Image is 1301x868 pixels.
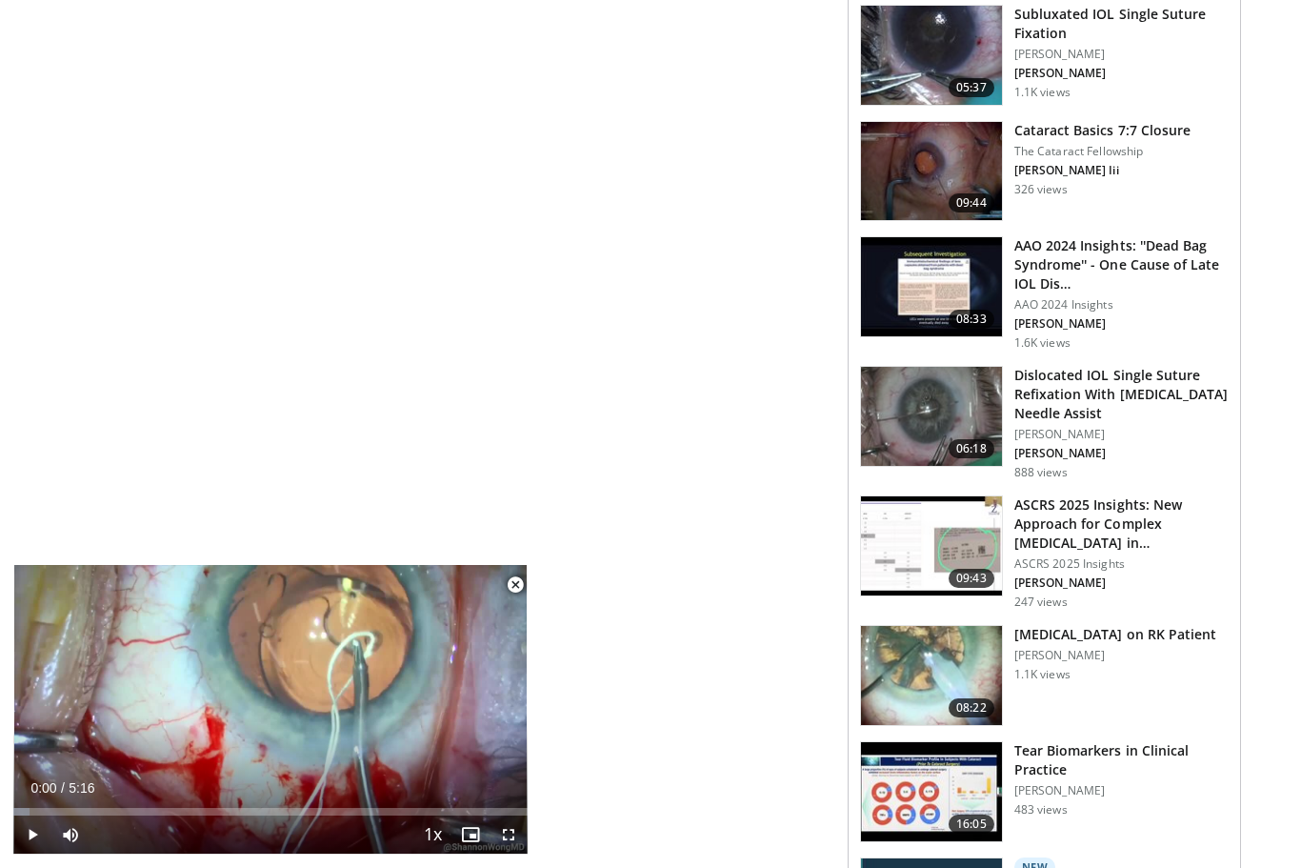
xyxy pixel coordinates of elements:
p: 1.1K views [1014,85,1071,100]
p: 1.6K views [1014,335,1071,351]
p: 483 views [1014,802,1068,818]
h3: Tear Biomarkers in Clinical Practice [1014,741,1229,779]
a: 08:33 AAO 2024 Insights: ''Dead Bag Syndrome'' - One Cause of Late IOL Dis… AAO 2024 Insights [PE... [860,236,1229,351]
a: 06:18 Dislocated IOL Single Suture Refixation With [MEDICAL_DATA] Needle Assist [PERSON_NAME] [PE... [860,366,1229,480]
p: [PERSON_NAME] [1014,66,1229,81]
img: f34f3682-be80-4159-ba89-eb94a2ad6b68.150x105_q85_crop-smart_upscale.jpg [861,367,1002,466]
button: Enable picture-in-picture mode [451,816,490,854]
span: 5:16 [69,780,94,796]
p: 888 views [1014,465,1068,480]
p: 1.1K views [1014,667,1071,682]
button: Playback Rate [413,816,451,854]
button: Play [13,816,51,854]
h3: [MEDICAL_DATA] on RK Patient [1014,625,1217,644]
p: 326 views [1014,182,1068,197]
a: 09:44 Cataract Basics 7:7 Closure The Cataract Fellowship [PERSON_NAME] Iii 326 views [860,121,1229,222]
h3: ASCRS 2025 Insights: New Approach for Complex [MEDICAL_DATA] in… [1014,495,1229,553]
a: 08:22 [MEDICAL_DATA] on RK Patient [PERSON_NAME] 1.1K views [860,625,1229,726]
img: e4a269ff-37f4-4f0e-bb33-b9504adab445.150x105_q85_crop-smart_upscale.jpg [861,237,1002,336]
p: 247 views [1014,595,1068,610]
span: 06:18 [949,439,994,458]
img: 56956baf-232e-4e2b-be0f-ff9ffdaffbaf.150x105_q85_crop-smart_upscale.jpg [861,122,1002,221]
img: 92cee52b-ab6e-4bb0-a285-0e85590396e8.150x105_q85_crop-smart_upscale.jpg [861,6,1002,105]
img: bb79235c-3bd5-4378-a620-c48576fd06c3.150x105_q85_crop-smart_upscale.jpg [861,742,1002,841]
span: 08:22 [949,698,994,717]
h3: Subluxated IOL Single Suture Fixation [1014,5,1229,43]
p: [PERSON_NAME] [1014,316,1229,332]
h3: Dislocated IOL Single Suture Refixation With [MEDICAL_DATA] Needle Assist [1014,366,1229,423]
p: AAO 2024 Insights [1014,297,1229,313]
span: 05:37 [949,78,994,97]
span: 0:00 [30,780,56,796]
p: [PERSON_NAME] [1014,446,1229,461]
span: 09:43 [949,569,994,588]
p: [PERSON_NAME] [1014,47,1229,62]
p: [PERSON_NAME] [1014,648,1217,663]
a: 09:43 ASCRS 2025 Insights: New Approach for Complex [MEDICAL_DATA] in… ASCRS 2025 Insights [PERSO... [860,495,1229,610]
span: 08:33 [949,310,994,329]
button: Close [496,565,534,605]
p: [PERSON_NAME] [1014,575,1229,591]
span: / [61,780,65,796]
p: [PERSON_NAME] Iii [1014,163,1191,178]
div: Progress Bar [13,808,528,816]
span: 09:44 [949,193,994,212]
p: [PERSON_NAME] [1014,783,1229,798]
button: Mute [51,816,90,854]
p: The Cataract Fellowship [1014,144,1191,159]
h3: Cataract Basics 7:7 Closure [1014,121,1191,140]
a: 05:37 Subluxated IOL Single Suture Fixation [PERSON_NAME] [PERSON_NAME] 1.1K views [860,5,1229,106]
a: 16:05 Tear Biomarkers in Clinical Practice [PERSON_NAME] 483 views [860,741,1229,842]
video-js: Video Player [13,565,528,855]
p: ASCRS 2025 Insights [1014,556,1229,572]
img: 79332ced-6d3b-49e4-8af6-2fa35407dafa.150x105_q85_crop-smart_upscale.jpg [861,496,1002,595]
img: 6a0dd601-a2e6-48ec-9738-da23e5950d7e.150x105_q85_crop-smart_upscale.jpg [861,626,1002,725]
p: [PERSON_NAME] [1014,427,1229,442]
button: Fullscreen [490,816,528,854]
span: 16:05 [949,815,994,834]
h3: AAO 2024 Insights: ''Dead Bag Syndrome'' - One Cause of Late IOL Dis… [1014,236,1229,293]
